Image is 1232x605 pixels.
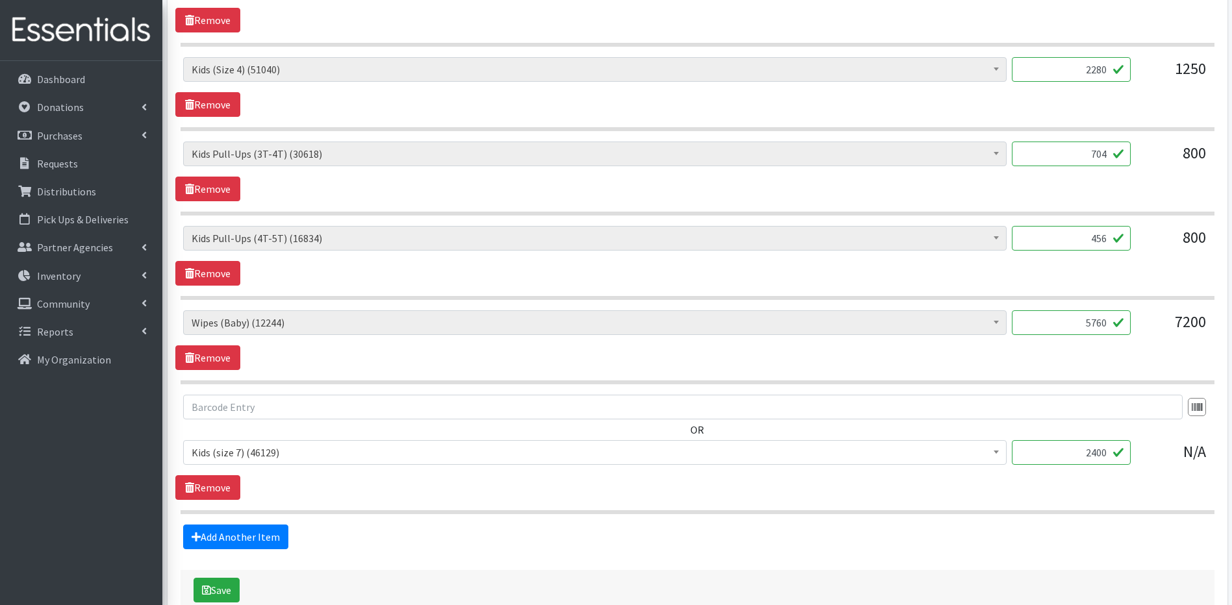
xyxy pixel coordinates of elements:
[194,578,240,602] button: Save
[175,475,240,500] a: Remove
[37,101,84,114] p: Donations
[183,57,1007,82] span: Kids (Size 4) (51040)
[37,353,111,366] p: My Organization
[1012,440,1131,465] input: Quantity
[192,229,998,247] span: Kids Pull-Ups (4T-5T) (16834)
[5,291,157,317] a: Community
[175,92,240,117] a: Remove
[183,142,1007,166] span: Kids Pull-Ups (3T-4T) (30618)
[5,206,157,232] a: Pick Ups & Deliveries
[192,443,998,462] span: Kids (size 7) (46129)
[1141,440,1206,475] div: N/A
[5,179,157,204] a: Distributions
[37,241,113,254] p: Partner Agencies
[37,157,78,170] p: Requests
[37,73,85,86] p: Dashboard
[5,8,157,52] img: HumanEssentials
[183,226,1007,251] span: Kids Pull-Ups (4T-5T) (16834)
[690,422,704,438] label: OR
[1141,310,1206,345] div: 7200
[37,185,96,198] p: Distributions
[183,310,1007,335] span: Wipes (Baby) (12244)
[1141,142,1206,177] div: 800
[192,314,998,332] span: Wipes (Baby) (12244)
[1012,310,1131,335] input: Quantity
[1141,57,1206,92] div: 1250
[37,325,73,338] p: Reports
[175,345,240,370] a: Remove
[37,269,81,282] p: Inventory
[5,151,157,177] a: Requests
[183,525,288,549] a: Add Another Item
[1012,142,1131,166] input: Quantity
[5,94,157,120] a: Donations
[5,123,157,149] a: Purchases
[175,177,240,201] a: Remove
[5,319,157,345] a: Reports
[5,347,157,373] a: My Organization
[1012,226,1131,251] input: Quantity
[183,440,1007,465] span: Kids (size 7) (46129)
[5,263,157,289] a: Inventory
[5,66,157,92] a: Dashboard
[175,261,240,286] a: Remove
[5,234,157,260] a: Partner Agencies
[37,297,90,310] p: Community
[1141,226,1206,261] div: 800
[175,8,240,32] a: Remove
[37,213,129,226] p: Pick Ups & Deliveries
[37,129,82,142] p: Purchases
[192,60,998,79] span: Kids (Size 4) (51040)
[1012,57,1131,82] input: Quantity
[183,395,1183,419] input: Barcode Entry
[192,145,998,163] span: Kids Pull-Ups (3T-4T) (30618)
